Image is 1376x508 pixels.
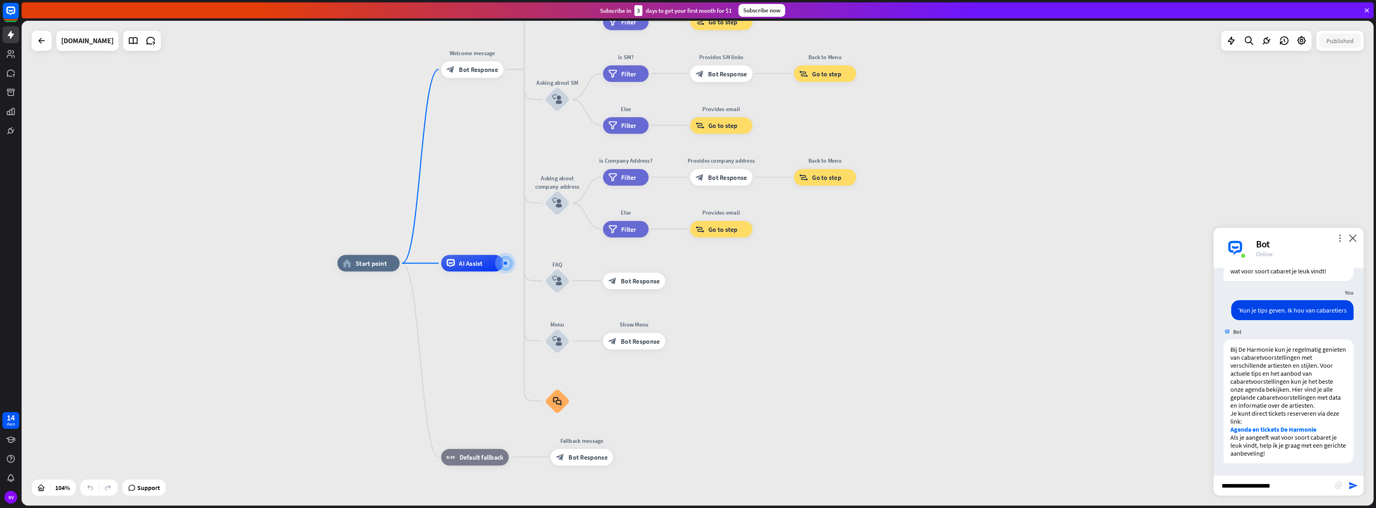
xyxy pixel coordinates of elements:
[621,173,636,181] span: Filter
[799,173,808,181] i: block_goto
[532,320,582,329] div: Menu
[708,173,747,181] span: Bot Response
[532,79,582,87] div: Asking about SM
[1230,433,1347,457] p: Als je aangeeft wat voor soort cabaret je leuk vindt, help ik je graag met een gerichte aanbeveling!
[552,94,562,104] i: block_user_input
[137,481,160,494] span: Support
[608,173,617,181] i: filter
[812,173,841,181] span: Go to step
[1336,234,1344,242] i: more_vert
[696,121,704,129] i: block_goto
[684,208,759,217] div: Provides email
[446,453,455,461] i: block_fallback
[696,173,704,181] i: block_bot_response
[684,53,759,61] div: Provides SM links
[4,491,17,504] div: KV
[799,69,808,78] i: block_goto
[708,121,738,129] span: Go to step
[1230,409,1347,433] p: Je kunt direct tickets reserveren via deze link:
[621,225,636,233] span: Filter
[696,225,704,233] i: block_goto
[1230,425,1316,433] a: Agenda en tickets De Harmonie
[446,65,455,74] i: block_bot_response
[2,412,19,429] a: 14 days
[788,156,862,165] div: Back to Menu
[552,336,562,346] i: block_user_input
[1231,300,1354,320] div: 'Kun je tips geven. Ik hou van cabaretiers
[597,156,655,165] div: is Company Address?
[356,259,387,267] span: Start point
[552,276,562,286] i: block_user_input
[608,337,617,345] i: block_bot_response
[597,320,672,329] div: Show Menu
[1319,34,1361,48] button: Published
[1256,250,1354,258] div: Online
[738,4,785,17] div: Subscribe now
[1349,234,1357,242] i: close
[621,121,636,129] span: Filter
[597,53,655,61] div: is SM?
[544,436,619,445] div: Fallback message
[459,65,498,74] span: Bot Response
[1230,345,1347,409] p: Bij De Harmonie kun je regelmatig genieten van cabaretvoorstellingen met verschillende artiesten ...
[597,208,655,217] div: Else
[553,396,562,406] i: block_faq
[608,121,617,129] i: filter
[621,18,636,26] span: Filter
[556,453,564,461] i: block_bot_response
[459,259,482,267] span: AI Assist
[608,277,617,285] i: block_bot_response
[684,105,759,113] div: Provides email
[634,5,642,16] div: 3
[552,198,562,208] i: block_user_input
[343,259,352,267] i: home_2
[812,69,841,78] span: Go to step
[460,453,504,461] span: Default fallback
[600,5,732,16] div: Subscribe in days to get your first month for $1
[7,414,15,421] div: 14
[608,18,617,26] i: filter
[1256,238,1354,250] div: Bot
[61,31,114,51] div: harmonie.nl
[684,156,759,165] div: Provides company address
[568,453,608,461] span: Bot Response
[532,174,582,191] div: Asking about company address
[53,481,72,494] div: 104%
[532,260,582,269] div: FAQ
[1233,328,1242,335] span: Bot
[6,3,30,27] button: Open LiveChat chat widget
[435,49,510,57] div: Welcome message
[608,225,617,233] i: filter
[1335,481,1343,489] i: block_attachment
[621,69,636,78] span: Filter
[696,18,704,26] i: block_goto
[788,53,862,61] div: Back to Menu
[621,337,660,345] span: Bot Response
[621,277,660,285] span: Bot Response
[597,105,655,113] div: Else
[708,69,747,78] span: Bot Response
[708,18,738,26] span: Go to step
[7,421,15,427] div: days
[1345,289,1354,296] span: You
[708,225,738,233] span: Go to step
[1348,481,1358,490] i: send
[608,69,617,78] i: filter
[696,69,704,78] i: block_bot_response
